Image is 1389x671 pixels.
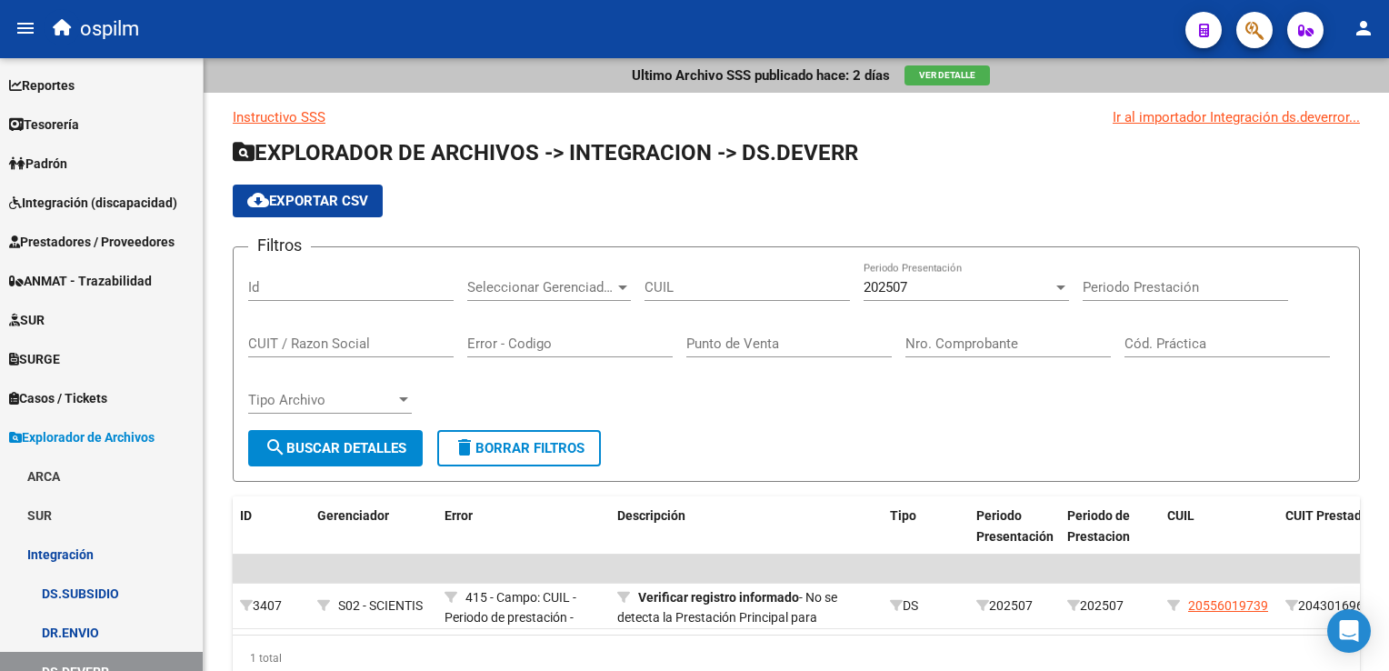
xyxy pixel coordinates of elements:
span: Buscar Detalles [265,440,406,456]
span: Prestadores / Proveedores [9,232,175,252]
span: CUIL [1167,508,1194,523]
datatable-header-cell: ID [233,496,310,556]
span: SURGE [9,349,60,369]
button: Ver Detalle [904,65,990,85]
div: Open Intercom Messenger [1327,609,1371,653]
datatable-header-cell: Tipo [883,496,969,556]
span: Reportes [9,75,75,95]
span: Casos / Tickets [9,388,107,408]
datatable-header-cell: Periodo Presentación [969,496,1060,556]
span: Seleccionar Gerenciador [467,279,615,295]
datatable-header-cell: CUIL [1160,496,1278,556]
span: Explorador de Archivos [9,427,155,447]
mat-icon: delete [454,436,475,458]
span: ospilm [80,9,139,49]
span: Periodo de Prestacion [1067,508,1130,544]
span: 202507 [864,279,907,295]
span: - No se detecta la Prestación Principal para Alimentación y/o Transporte [617,590,837,646]
strong: Verificar registro informado [638,590,799,605]
datatable-header-cell: Periodo de Prestacion [1060,496,1160,556]
span: Descripción [617,508,685,523]
span: S02 - SCIENTIS [338,598,423,613]
datatable-header-cell: Error [437,496,610,556]
span: Periodo Presentación [976,508,1054,544]
datatable-header-cell: Gerenciador [310,496,437,556]
div: DS [890,596,962,616]
span: Tipo Archivo [248,392,395,408]
span: ID [240,508,252,523]
span: Ver Detalle [919,70,975,80]
span: Padrón [9,154,67,174]
span: Error [445,508,473,523]
span: Exportar CSV [247,193,368,209]
button: Buscar Detalles [248,430,423,466]
mat-icon: person [1353,17,1374,39]
a: Instructivo SSS [233,109,325,125]
span: CUIT Prestador [1285,508,1374,523]
button: Exportar CSV [233,185,383,217]
mat-icon: menu [15,17,36,39]
span: Tipo [890,508,916,523]
mat-icon: cloud_download [247,189,269,211]
div: 202507 [1067,596,1153,616]
div: 3407 [240,596,303,616]
span: EXPLORADOR DE ARCHIVOS -> INTEGRACION -> DS.DEVERR [233,140,858,165]
span: Integración (discapacidad) [9,193,177,213]
p: Ultimo Archivo SSS publicado hace: 2 días [632,65,890,85]
span: 20556019739 [1188,598,1268,613]
div: Ir al importador Integración ds.deverror... [1113,107,1360,127]
button: Borrar Filtros [437,430,601,466]
span: Borrar Filtros [454,440,585,456]
span: Tesorería [9,115,79,135]
span: SUR [9,310,45,330]
mat-icon: search [265,436,286,458]
span: Gerenciador [317,508,389,523]
div: 202507 [976,596,1053,616]
span: ANMAT - Trazabilidad [9,271,152,291]
datatable-header-cell: Descripción [610,496,883,556]
h3: Filtros [248,233,311,258]
span: 415 - Campo: CUIL - Periodo de prestación - Código de practica [445,590,576,646]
